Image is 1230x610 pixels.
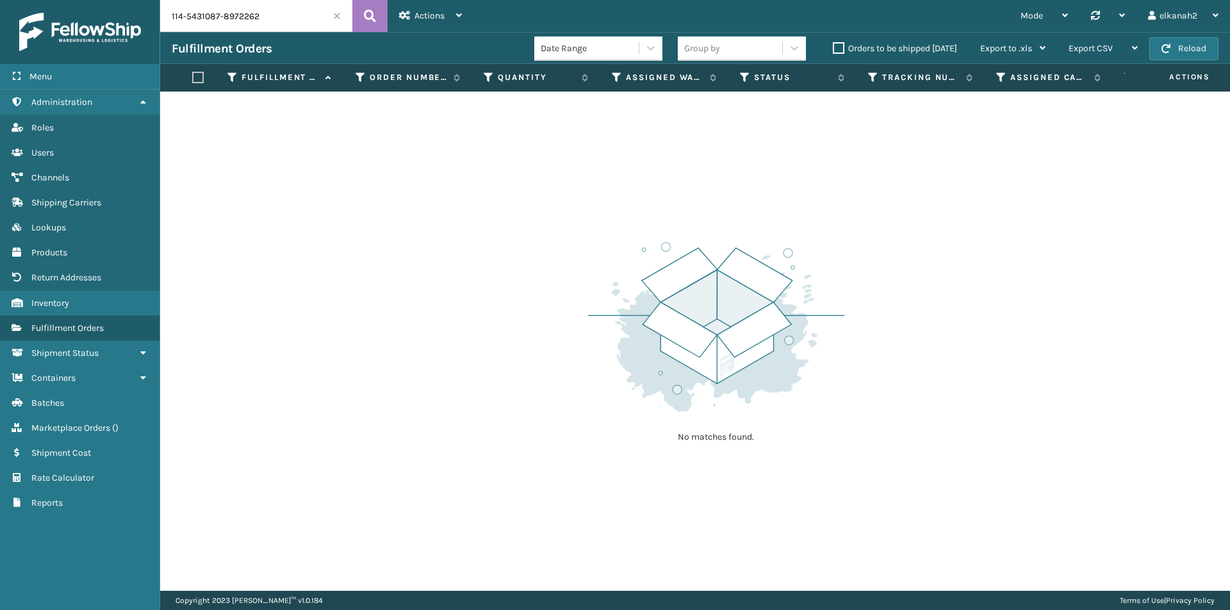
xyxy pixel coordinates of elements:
[414,10,445,21] span: Actions
[31,348,99,358] span: Shipment Status
[1166,596,1215,605] a: Privacy Policy
[31,122,54,133] span: Roles
[1120,596,1164,605] a: Terms of Use
[1120,591,1215,610] div: |
[882,72,960,83] label: Tracking Number
[31,147,54,158] span: Users
[31,472,94,483] span: Rate Calculator
[980,43,1032,54] span: Export to .xls
[1149,37,1218,60] button: Reload
[29,71,52,82] span: Menu
[19,13,141,51] img: logo
[31,272,101,283] span: Return Addresses
[31,298,69,309] span: Inventory
[172,41,272,56] h3: Fulfillment Orders
[31,447,91,458] span: Shipment Cost
[370,72,447,83] label: Order Number
[112,422,119,433] span: ( )
[684,42,720,55] div: Group by
[242,72,319,83] label: Fulfillment Order Id
[31,97,92,108] span: Administration
[31,373,76,383] span: Containers
[31,422,110,433] span: Marketplace Orders
[31,397,64,408] span: Batches
[31,497,63,508] span: Reports
[1069,43,1113,54] span: Export CSV
[1129,67,1218,88] span: Actions
[31,172,69,183] span: Channels
[1010,72,1088,83] label: Assigned Carrier Service
[176,591,323,610] p: Copyright 2023 [PERSON_NAME]™ v 1.0.184
[498,72,575,83] label: Quantity
[31,323,104,333] span: Fulfillment Orders
[754,72,832,83] label: Status
[31,222,66,233] span: Lookups
[833,43,957,54] label: Orders to be shipped [DATE]
[1021,10,1043,21] span: Mode
[541,42,640,55] div: Date Range
[31,247,67,258] span: Products
[31,197,101,208] span: Shipping Carriers
[626,72,703,83] label: Assigned Warehouse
